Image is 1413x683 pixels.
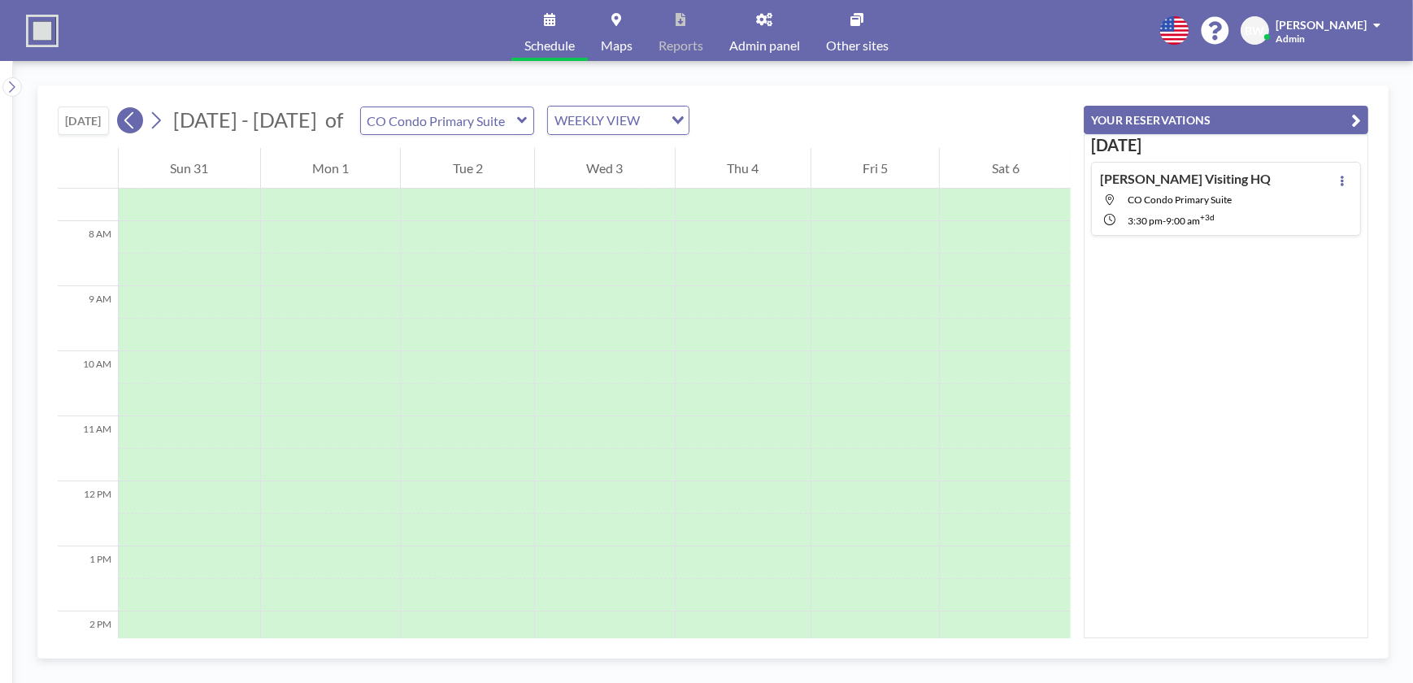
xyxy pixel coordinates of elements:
div: Tue 2 [401,148,534,189]
div: 11 AM [58,416,118,481]
span: [PERSON_NAME] [1276,18,1367,32]
div: 12 PM [58,481,118,546]
span: BW [1246,24,1265,38]
span: 3:30 PM [1128,215,1163,227]
div: 9 AM [58,286,118,351]
span: Reports [659,39,703,52]
div: 8 AM [58,221,118,286]
h3: [DATE] [1091,135,1361,155]
span: - [1163,215,1166,227]
div: Mon 1 [261,148,401,189]
div: 2 PM [58,611,118,676]
span: of [325,107,343,133]
button: [DATE] [58,107,109,135]
input: Search for option [645,110,662,131]
span: Admin [1276,33,1305,45]
div: 1 PM [58,546,118,611]
div: Search for option [548,107,689,134]
span: Maps [601,39,633,52]
div: Thu 4 [676,148,811,189]
input: CO Condo Primary Suite [361,107,517,134]
span: Schedule [524,39,575,52]
img: organization-logo [26,15,59,47]
div: Wed 3 [535,148,675,189]
span: Admin panel [729,39,800,52]
div: Sun 31 [119,148,260,189]
div: 7 AM [58,156,118,221]
div: Fri 5 [811,148,940,189]
button: YOUR RESERVATIONS [1084,106,1368,134]
span: 9:00 AM [1166,215,1200,227]
div: 10 AM [58,351,118,416]
span: [DATE] - [DATE] [173,107,317,132]
sup: +3d [1200,212,1215,222]
span: Other sites [826,39,889,52]
span: CO Condo Primary Suite [1128,194,1232,206]
div: Sat 6 [940,148,1071,189]
span: WEEKLY VIEW [551,110,643,131]
h4: [PERSON_NAME] Visiting HQ [1100,171,1271,187]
